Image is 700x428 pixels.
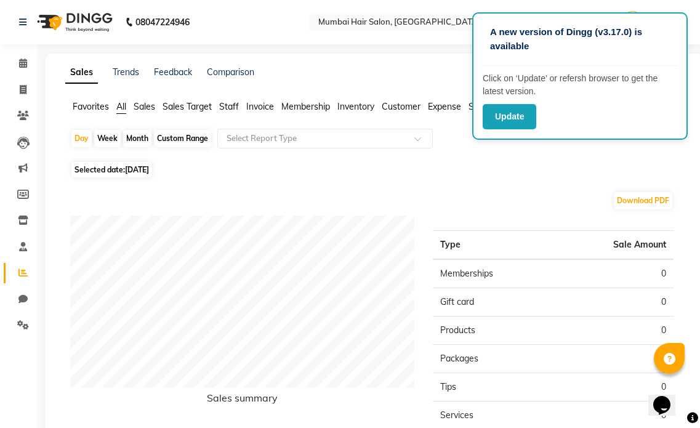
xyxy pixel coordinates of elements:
[73,101,109,112] span: Favorites
[553,259,674,288] td: 0
[31,5,116,39] img: logo
[469,101,487,112] span: SMS
[123,130,151,147] div: Month
[553,288,674,317] td: 0
[116,101,126,112] span: All
[219,101,239,112] span: Staff
[483,104,536,129] button: Update
[71,130,92,147] div: Day
[71,162,152,177] span: Selected date:
[433,317,553,345] td: Products
[163,101,212,112] span: Sales Target
[125,165,149,174] span: [DATE]
[433,259,553,288] td: Memberships
[490,25,670,53] p: A new version of Dingg (v3.17.0) is available
[553,345,674,373] td: 0
[433,231,553,260] th: Type
[622,11,643,33] img: Admin
[433,288,553,317] td: Gift card
[281,101,330,112] span: Membership
[94,130,121,147] div: Week
[553,373,674,402] td: 0
[614,192,672,209] button: Download PDF
[337,101,374,112] span: Inventory
[65,62,98,84] a: Sales
[648,379,688,416] iframe: chat widget
[483,72,677,98] p: Click on ‘Update’ or refersh browser to get the latest version.
[428,101,461,112] span: Expense
[154,130,211,147] div: Custom Range
[553,231,674,260] th: Sale Amount
[154,67,192,78] a: Feedback
[553,317,674,345] td: 0
[433,373,553,402] td: Tips
[207,67,254,78] a: Comparison
[246,101,274,112] span: Invoice
[134,101,155,112] span: Sales
[70,392,414,409] h6: Sales summary
[113,67,139,78] a: Trends
[433,345,553,373] td: Packages
[135,5,190,39] b: 08047224946
[382,101,420,112] span: Customer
